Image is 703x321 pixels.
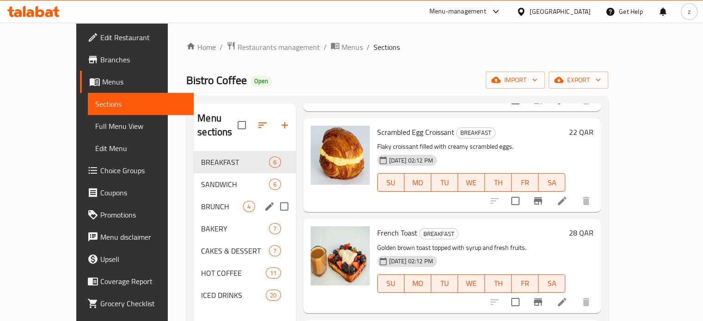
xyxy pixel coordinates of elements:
button: WE [458,274,485,293]
span: Grocery Checklist [100,298,186,309]
span: 20 [266,291,280,300]
button: export [549,72,608,89]
button: Branch-specific-item [527,190,549,212]
span: Edit Restaurant [100,32,186,43]
nav: Menu sections [194,147,295,310]
span: FR [515,176,535,189]
span: 4 [244,202,254,211]
span: 11 [266,269,280,278]
span: BAKERY [201,223,269,234]
a: Menus [80,71,194,93]
button: delete [575,190,597,212]
span: WE [462,176,481,189]
div: SANDWICH [201,179,269,190]
a: Sections [88,93,194,115]
div: BREAKFAST [419,228,458,239]
span: Sections [373,42,400,53]
div: items [269,157,281,168]
button: SU [377,173,404,192]
div: SANDWICH6 [194,173,295,195]
span: Coupons [100,187,186,198]
span: Bistro Coffee [186,70,247,91]
div: BREAKFAST [201,157,269,168]
span: Restaurants management [238,42,320,53]
li: / [324,42,327,53]
a: Edit menu item [556,297,568,308]
p: Golden brown toast topped with syrup and fresh fruits. [377,242,566,254]
span: ICED DRINKS [201,290,266,301]
span: SU [381,277,401,290]
div: items [266,290,281,301]
span: WE [462,277,481,290]
button: WE [458,173,485,192]
div: BRUNCH4edit [194,195,295,218]
a: Menus [330,41,363,53]
span: 7 [269,224,280,233]
span: SA [542,176,562,189]
h6: 22 QAR [569,126,593,139]
span: Select to update [506,292,525,312]
a: Menu disclaimer [80,226,194,248]
span: 6 [269,158,280,167]
span: Branches [100,54,186,65]
button: MO [404,173,431,192]
a: Promotions [80,204,194,226]
span: Menu disclaimer [100,231,186,242]
button: MO [404,274,431,293]
span: BREAKFAST [420,229,458,239]
button: import [486,72,545,89]
span: TU [435,176,454,189]
button: FR [512,274,538,293]
span: Menus [102,76,186,87]
span: Scrambled Egg Croissant [377,125,454,139]
div: [GEOGRAPHIC_DATA] [530,6,591,17]
a: Full Menu View [88,115,194,137]
span: MO [408,277,428,290]
a: Coupons [80,182,194,204]
span: export [556,74,601,86]
span: HOT COFFEE [201,267,266,279]
span: SA [542,277,562,290]
a: Edit Restaurant [80,26,194,48]
div: BAKERY7 [194,218,295,240]
li: / [220,42,223,53]
span: [DATE] 02:12 PM [385,257,437,266]
span: Menus [342,42,363,53]
span: FR [515,277,535,290]
div: BREAKFAST [456,127,495,139]
div: items [269,245,281,256]
a: Choice Groups [80,159,194,182]
h6: 28 QAR [569,226,593,239]
div: items [269,223,281,234]
span: BRUNCH [201,201,243,212]
span: Upsell [100,254,186,265]
button: TH [485,173,512,192]
nav: breadcrumb [186,41,608,53]
button: FR [512,173,538,192]
a: Grocery Checklist [80,292,194,315]
span: Open [251,77,272,85]
button: TH [485,274,512,293]
span: z [688,6,691,17]
span: Select all sections [232,115,251,135]
button: Add section [274,114,296,136]
img: French Toast [311,226,370,285]
span: Edit Menu [95,143,186,154]
div: HOT COFFEE11 [194,262,295,284]
span: TU [435,277,454,290]
div: items [266,267,281,279]
button: Branch-specific-item [527,291,549,313]
img: Scrambled Egg Croissant [311,126,370,185]
span: BREAKFAST [457,127,495,138]
span: TH [489,277,508,290]
span: CAKES & DESSERT [201,245,269,256]
button: delete [575,291,597,313]
div: Open [251,76,272,87]
span: Choice Groups [100,165,186,176]
span: TH [489,176,508,189]
span: import [493,74,538,86]
button: SA [538,274,565,293]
